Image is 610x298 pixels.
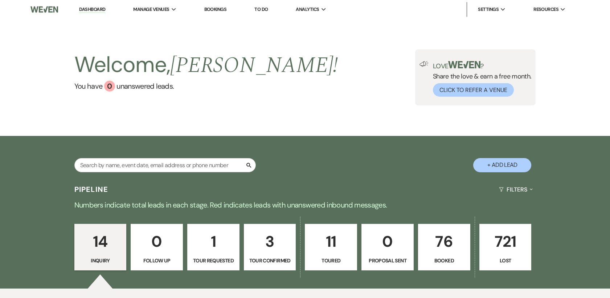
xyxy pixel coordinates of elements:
[448,61,480,68] img: weven-logo-green.svg
[429,61,532,97] div: Share the love & earn a free month.
[249,229,291,254] p: 3
[433,61,532,69] p: Love ?
[310,229,352,254] p: 11
[30,2,58,17] img: Weven Logo
[249,257,291,265] p: Tour Confirmed
[135,229,178,254] p: 0
[133,6,169,13] span: Manage Venues
[244,224,296,270] a: 3Tour Confirmed
[305,224,357,270] a: 11Toured
[423,229,466,254] p: 76
[170,49,338,82] span: [PERSON_NAME] !
[366,229,409,254] p: 0
[104,81,115,92] div: 0
[423,257,466,265] p: Booked
[479,224,532,270] a: 721Lost
[296,6,319,13] span: Analytics
[418,224,470,270] a: 76Booked
[484,257,527,265] p: Lost
[473,158,531,172] button: + Add Lead
[79,229,122,254] p: 14
[419,61,429,67] img: loud-speaker-illustration.svg
[310,257,352,265] p: Toured
[131,224,183,270] a: 0Follow Up
[44,199,566,211] p: Numbers indicate total leads in each stage. Red indicates leads with unanswered inbound messages.
[366,257,409,265] p: Proposal Sent
[79,257,122,265] p: Inquiry
[204,6,227,12] a: Bookings
[79,6,105,13] a: Dashboard
[254,6,268,12] a: To Do
[496,180,536,199] button: Filters
[533,6,558,13] span: Resources
[74,184,109,194] h3: Pipeline
[74,224,127,270] a: 14Inquiry
[187,224,240,270] a: 1Tour Requested
[433,83,514,97] button: Click to Refer a Venue
[192,257,235,265] p: Tour Requested
[192,229,235,254] p: 1
[74,49,338,81] h2: Welcome,
[361,224,414,270] a: 0Proposal Sent
[478,6,499,13] span: Settings
[135,257,178,265] p: Follow Up
[74,81,338,92] a: You have 0 unanswered leads.
[484,229,527,254] p: 721
[74,158,256,172] input: Search by name, event date, email address or phone number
